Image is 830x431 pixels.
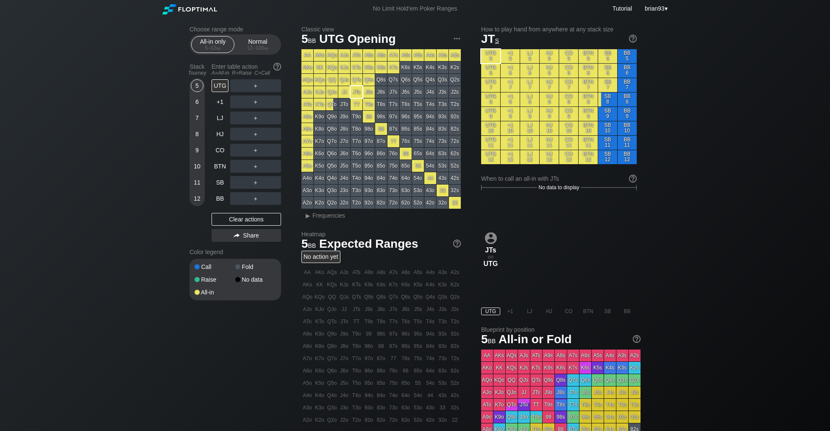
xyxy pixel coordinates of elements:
[387,135,399,147] div: 77
[412,49,424,61] div: A5s
[449,98,461,110] div: T2s
[375,160,387,172] div: 85o
[559,107,578,121] div: CO 9
[338,111,350,123] div: J9o
[449,197,461,209] div: 22
[538,185,579,190] span: No data to display
[326,49,338,61] div: AQs
[481,175,637,182] div: When to call an all-in with JTs
[212,112,228,124] div: LJ
[613,5,632,12] a: Tutorial
[598,78,617,92] div: SB 7
[424,123,436,135] div: 84s
[618,107,637,121] div: BB 9
[437,185,448,196] div: 33
[449,86,461,98] div: J2s
[230,95,281,108] div: ＋
[314,49,326,61] div: AKs
[212,79,228,92] div: UTG
[559,92,578,106] div: CO 8
[412,160,424,172] div: 55
[481,121,500,135] div: UTG 10
[481,150,500,164] div: UTG 12
[437,148,448,160] div: 63s
[375,123,387,135] div: 88
[598,49,617,63] div: SB 5
[645,5,665,12] span: brian93
[452,239,462,248] img: help.32db89a4.svg
[326,98,338,110] div: QTo
[189,26,281,33] h2: Choose range mode
[424,98,436,110] div: T4s
[351,135,362,147] div: T7o
[437,135,448,147] div: 73s
[314,123,326,135] div: K8o
[520,150,539,164] div: LJ 12
[351,86,362,98] div: JTs
[424,62,436,73] div: K4s
[338,172,350,184] div: J4o
[424,148,436,160] div: 64s
[598,92,617,106] div: SB 8
[400,98,412,110] div: T6s
[338,98,350,110] div: JTo
[338,74,350,86] div: QJs
[363,86,375,98] div: J9s
[273,62,282,71] img: help.32db89a4.svg
[363,197,375,209] div: 92o
[579,78,598,92] div: BTN 7
[598,107,617,121] div: SB 9
[338,49,350,61] div: AJs
[326,74,338,86] div: QQ
[375,135,387,147] div: 87o
[326,197,338,209] div: Q2o
[400,185,412,196] div: 63o
[230,160,281,173] div: ＋
[240,45,276,51] div: 12 – 100
[351,98,362,110] div: TT
[326,111,338,123] div: Q9o
[628,34,638,43] img: help.32db89a4.svg
[437,86,448,98] div: J3s
[424,74,436,86] div: Q4s
[559,121,578,135] div: CO 10
[501,136,520,150] div: +1 11
[559,136,578,150] div: CO 11
[314,62,326,73] div: KK
[191,112,203,124] div: 7
[375,111,387,123] div: 98s
[363,148,375,160] div: 96o
[326,172,338,184] div: Q4o
[301,49,313,61] div: AA
[216,45,221,51] span: bb
[481,32,499,45] span: JT
[400,172,412,184] div: 64o
[338,135,350,147] div: J7o
[412,74,424,86] div: Q5s
[301,197,313,209] div: A2o
[375,62,387,73] div: K8s
[351,197,362,209] div: T2o
[314,185,326,196] div: K3o
[301,123,313,135] div: A8o
[540,136,559,150] div: HJ 11
[437,123,448,135] div: 83s
[412,185,424,196] div: 53o
[363,135,375,147] div: 97o
[424,135,436,147] div: 74s
[186,70,208,76] div: Tourney
[387,197,399,209] div: 72o
[598,136,617,150] div: SB 11
[412,86,424,98] div: J5s
[191,176,203,189] div: 11
[481,78,500,92] div: UTG 7
[424,86,436,98] div: J4s
[449,123,461,135] div: 82s
[437,74,448,86] div: Q3s
[598,150,617,164] div: SB 12
[540,64,559,78] div: HJ 6
[326,160,338,172] div: Q5o
[318,33,397,47] span: UTG Opening
[375,148,387,160] div: 86o
[387,123,399,135] div: 87s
